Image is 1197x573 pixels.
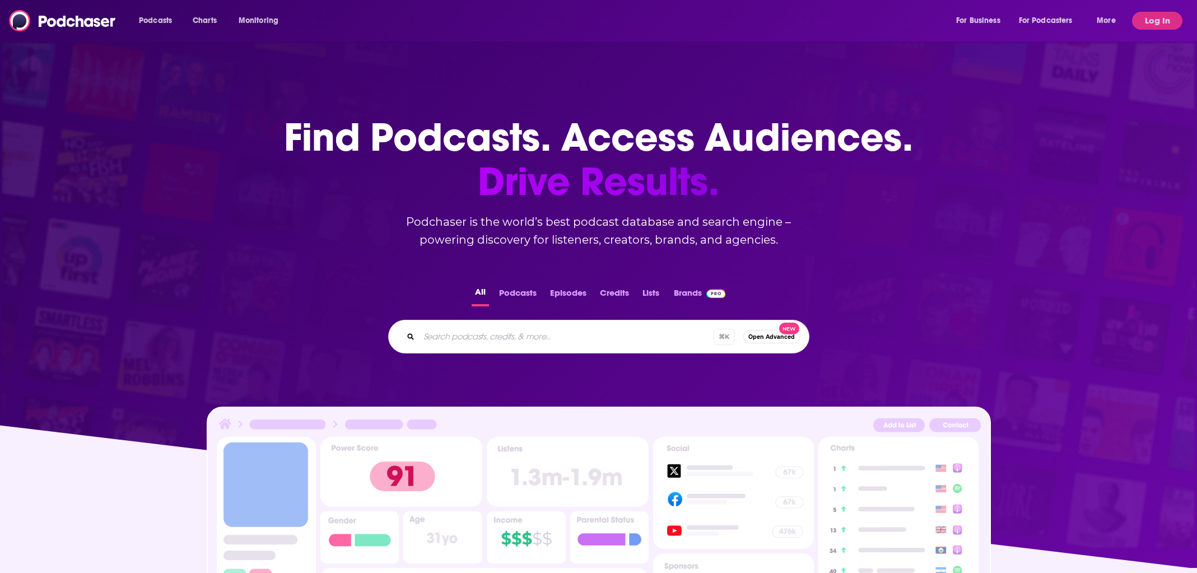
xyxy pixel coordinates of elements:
[674,285,726,306] a: BrandsPodchaser Pro
[706,289,726,298] img: Podchaser Pro
[547,285,590,306] button: Episodes
[284,160,913,204] span: Drive Results.
[239,13,278,29] span: Monitoring
[487,511,566,563] img: Podcast Insights Income
[496,285,540,306] button: Podcasts
[403,511,482,563] img: Podcast Insights Age
[779,323,799,334] span: New
[1012,12,1089,30] button: open menu
[570,511,649,563] img: Podcast Insights Parental Status
[639,285,663,306] button: Lists
[185,12,223,30] a: Charts
[1019,13,1073,29] span: For Podcasters
[487,437,649,507] img: Podcast Insights Listens
[653,437,813,549] img: Podcast Socials
[743,330,800,343] button: Open AdvancedNew
[948,12,1014,30] button: open menu
[139,13,172,29] span: Podcasts
[956,13,1000,29] span: For Business
[131,12,187,30] button: open menu
[472,285,489,306] button: All
[748,334,795,340] span: Open Advanced
[388,320,809,353] div: Search podcasts, credits, & more...
[597,285,632,306] button: Credits
[9,10,117,31] img: Podchaser - Follow, Share and Rate Podcasts
[1089,12,1130,30] button: open menu
[714,329,734,345] span: ⌘ K
[320,437,482,507] img: Podcast Insights Power score
[320,511,399,563] img: Podcast Insights Gender
[375,213,823,249] h2: Podchaser is the world’s best podcast database and search engine – powering discovery for listene...
[419,328,714,346] input: Search podcasts, credits, & more...
[231,12,293,30] button: open menu
[1097,13,1116,29] span: More
[1132,12,1182,30] button: Log In
[217,417,981,436] img: Podcast Insights Header
[193,13,217,29] span: Charts
[284,115,913,204] h1: Find Podcasts. Access Audiences.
